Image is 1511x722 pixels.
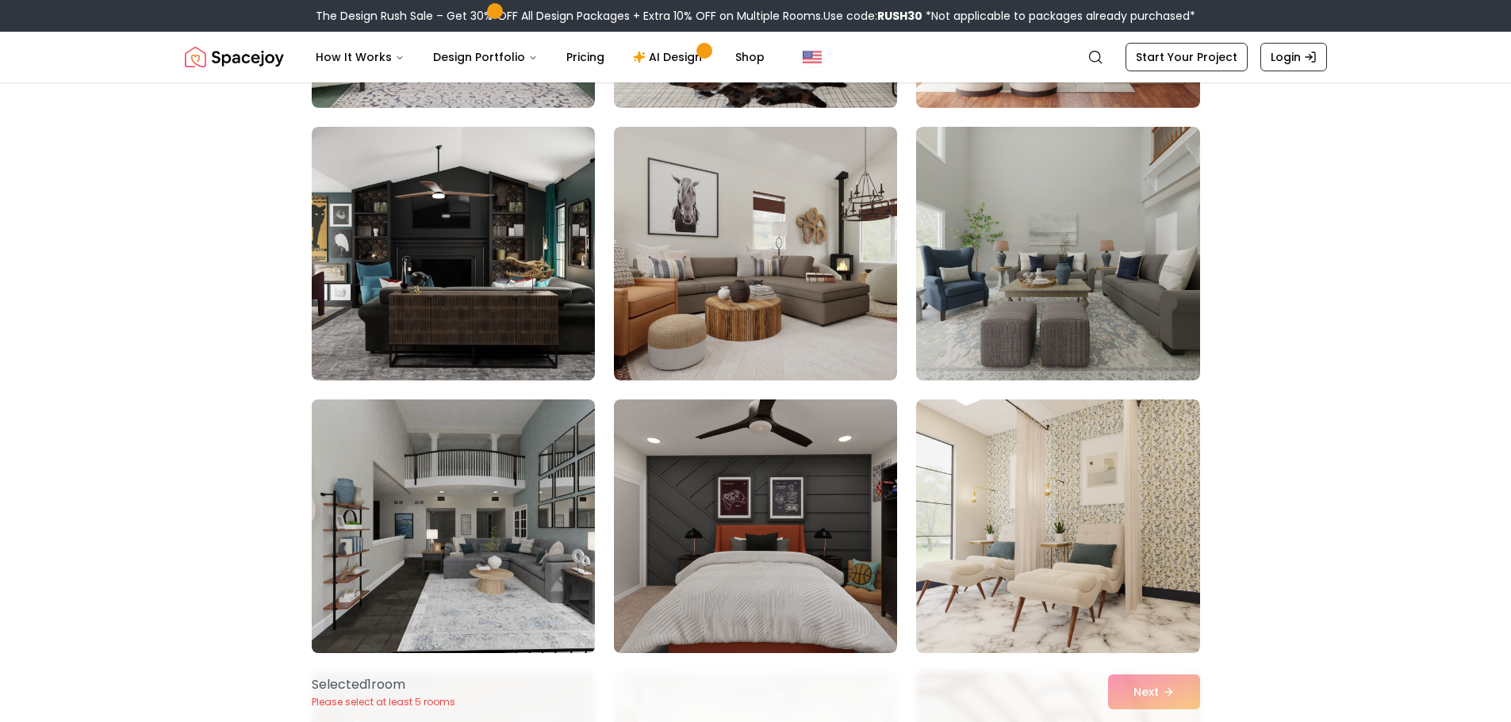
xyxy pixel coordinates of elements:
span: *Not applicable to packages already purchased* [922,8,1195,24]
a: Start Your Project [1126,43,1248,71]
nav: Main [303,41,777,73]
img: Room room-8 [614,127,897,380]
a: Shop [723,41,777,73]
p: Selected 1 room [312,675,455,694]
b: RUSH30 [877,8,922,24]
p: Please select at least 5 rooms [312,696,455,709]
a: Login [1260,43,1327,71]
a: Spacejoy [185,41,284,73]
img: United States [803,48,822,67]
nav: Global [185,32,1327,82]
a: Pricing [554,41,617,73]
a: AI Design [620,41,719,73]
button: Design Portfolio [420,41,550,73]
button: How It Works [303,41,417,73]
img: Room room-9 [916,127,1199,380]
span: Use code: [823,8,922,24]
img: Room room-11 [614,399,897,653]
img: Room room-7 [312,127,595,380]
div: The Design Rush Sale – Get 30% OFF All Design Packages + Extra 10% OFF on Multiple Rooms. [316,8,1195,24]
img: Room room-10 [305,393,602,659]
img: Room room-12 [916,399,1199,653]
img: Spacejoy Logo [185,41,284,73]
